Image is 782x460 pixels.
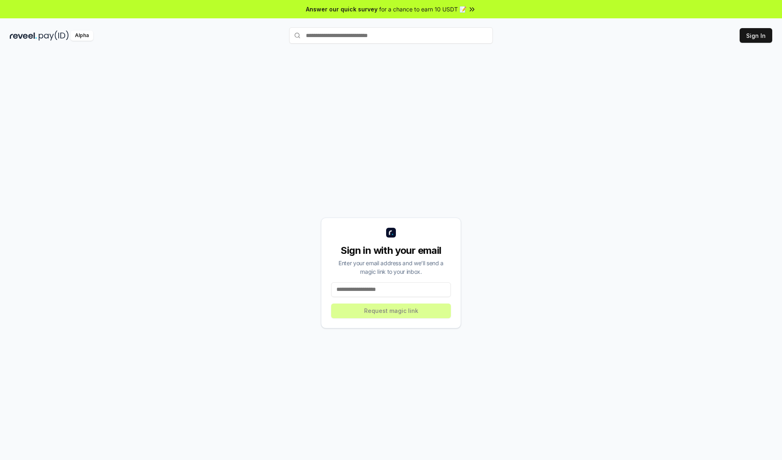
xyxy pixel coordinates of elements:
div: Enter your email address and we’ll send a magic link to your inbox. [331,259,451,276]
div: Alpha [70,31,93,41]
button: Sign In [740,28,772,43]
span: Answer our quick survey [306,5,378,13]
div: Sign in with your email [331,244,451,257]
img: logo_small [386,228,396,238]
span: for a chance to earn 10 USDT 📝 [379,5,466,13]
img: reveel_dark [10,31,37,41]
img: pay_id [39,31,69,41]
